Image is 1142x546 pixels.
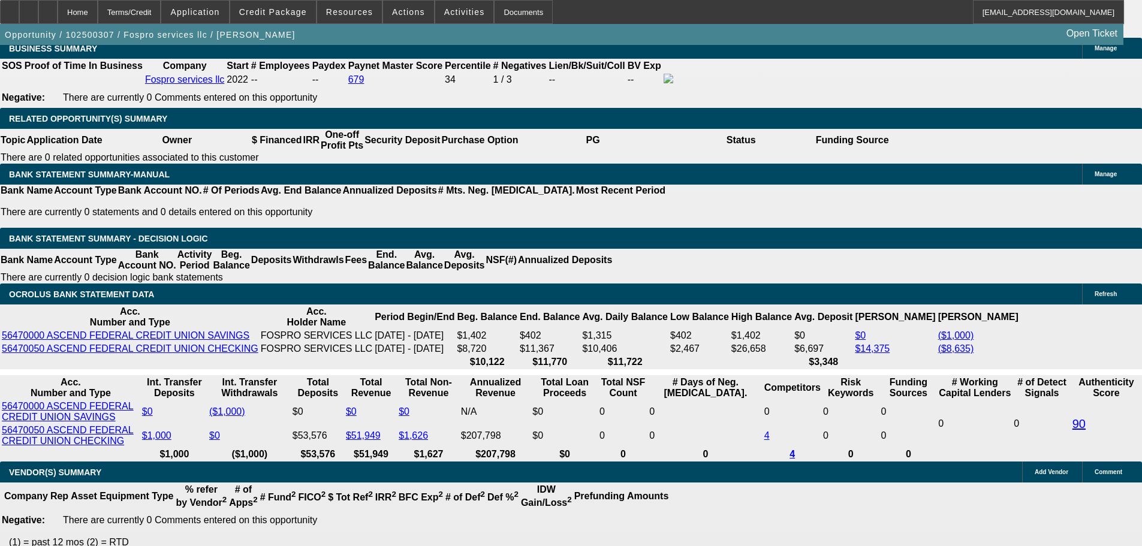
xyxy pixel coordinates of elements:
b: Prefunding Amounts [574,491,669,501]
td: 0 [599,424,647,447]
button: Credit Package [230,1,316,23]
button: Actions [383,1,434,23]
b: BFC Exp [399,492,443,502]
th: End. Balance [519,306,580,328]
th: Int. Transfer Deposits [141,376,207,399]
th: Sum of the Total NSF Count and Total Overdraft Fee Count from Ocrolus [599,376,647,399]
th: 0 [822,448,879,460]
th: 0 [649,448,763,460]
button: Activities [435,1,494,23]
td: 0 [599,400,647,423]
span: Refresh [1095,291,1117,297]
a: ($1,000) [209,406,245,417]
b: Rep [50,491,68,501]
th: Avg. Deposit [794,306,853,328]
td: $6,697 [794,343,853,355]
span: VENDOR(S) SUMMARY [9,467,101,477]
th: Total Revenue [345,376,397,399]
td: $0 [532,400,598,423]
td: $2,467 [670,343,730,355]
td: 0 [822,424,879,447]
td: 0 [764,400,821,423]
a: $1,626 [399,430,428,441]
b: Def % [487,492,519,502]
span: Opportunity / 102500307 / Fospro services llc / [PERSON_NAME] [5,30,296,40]
b: Paynet Master Score [348,61,442,71]
img: facebook-icon.png [664,74,673,83]
span: Activities [444,7,485,17]
th: Avg. Daily Balance [581,306,668,328]
th: # Mts. Neg. [MEDICAL_DATA]. [438,185,575,197]
b: # Negatives [493,61,547,71]
th: Beg. Balance [456,306,517,328]
a: 4 [764,430,770,441]
th: Risk Keywords [822,376,879,399]
span: Add Vendor [1035,469,1068,475]
th: Acc. Number and Type [1,306,259,328]
sup: 2 [514,490,518,499]
b: # of Apps [229,484,257,508]
th: Annualized Deposits [517,249,613,272]
th: $1,627 [398,448,459,460]
span: There are currently 0 Comments entered on this opportunity [63,515,317,525]
td: $8,720 [456,343,517,355]
th: Avg. End Balance [260,185,342,197]
th: High Balance [731,306,793,328]
b: % refer by Vendor [176,484,227,508]
sup: 2 [391,490,396,499]
button: Resources [317,1,382,23]
td: FOSPRO SERVICES LLC [260,330,373,342]
th: $ Financed [251,129,303,152]
a: Open Ticket [1062,23,1122,44]
a: 4 [790,449,795,459]
td: 0 [881,400,937,423]
b: IRR [375,492,396,502]
span: There are currently 0 Comments entered on this opportunity [63,92,317,102]
span: Manage [1095,171,1117,177]
a: $51,949 [346,430,381,441]
th: Authenticity Score [1072,376,1141,399]
th: Security Deposit [364,129,441,152]
th: Account Type [53,249,117,272]
b: Company [4,491,48,501]
p: There are currently 0 statements and 0 details entered on this opportunity [1,207,665,218]
th: Beg. Balance [212,249,250,272]
b: Lien/Bk/Suit/Coll [549,61,625,71]
th: Avg. Deposits [444,249,486,272]
td: [DATE] - [DATE] [374,343,455,355]
th: NSF(#) [485,249,517,272]
sup: 2 [222,495,227,504]
th: Most Recent Period [575,185,666,197]
span: OCROLUS BANK STATEMENT DATA [9,289,154,299]
th: Annualized Deposits [342,185,437,197]
th: Account Type [53,185,117,197]
a: 679 [348,74,364,85]
td: [DATE] - [DATE] [374,330,455,342]
th: Total Loan Proceeds [532,376,598,399]
th: $51,949 [345,448,397,460]
th: Bank Account NO. [117,185,203,197]
th: $1,000 [141,448,207,460]
b: Negative: [2,92,45,102]
th: Proof of Time In Business [24,60,143,72]
b: Paydex [312,61,346,71]
div: $207,798 [461,430,530,441]
th: $11,722 [581,356,668,368]
td: $1,402 [731,330,793,342]
sup: 2 [321,490,326,499]
span: Actions [392,7,425,17]
th: Total Deposits [292,376,344,399]
sup: 2 [253,495,257,504]
td: $402 [519,330,580,342]
span: Bank Statement Summary - Decision Logic [9,234,208,243]
th: # Working Capital Lenders [938,376,1012,399]
a: $14,375 [855,343,890,354]
th: Competitors [764,376,821,399]
td: -- [312,73,346,86]
span: Resources [326,7,373,17]
th: $0 [532,448,598,460]
th: ($1,000) [209,448,291,460]
a: $0 [346,406,357,417]
b: # Employees [251,61,310,71]
b: FICO [299,492,326,502]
